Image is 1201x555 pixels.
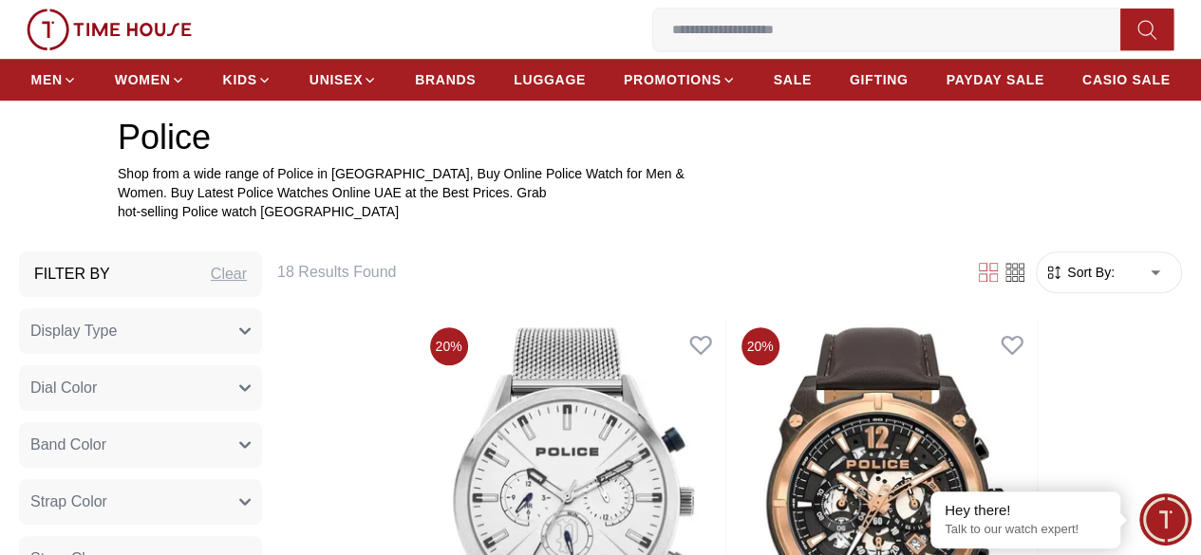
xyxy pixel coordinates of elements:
span: Shop from a wide range of Police in [GEOGRAPHIC_DATA], Buy Online Police Watch for Men & [118,166,685,181]
span: GIFTING [850,70,909,89]
a: BRANDS [415,63,476,97]
span: Women. Buy Latest Police Watches Online UAE at the Best Prices. Grab [118,185,546,200]
span: UNISEX [310,70,363,89]
span: PAYDAY SALE [946,70,1043,89]
span: 20 % [741,327,779,365]
span: CASIO SALE [1082,70,1171,89]
button: Dial Color [19,365,262,411]
img: ... [27,9,192,50]
h6: 18 Results Found [277,261,952,284]
span: SALE [774,70,812,89]
a: MEN [31,63,77,97]
a: SALE [774,63,812,97]
button: Band Color [19,422,262,468]
a: PAYDAY SALE [946,63,1043,97]
p: Talk to our watch expert! [945,522,1106,538]
span: WOMEN [115,70,171,89]
h3: Filter By [34,263,110,286]
span: PROMOTIONS [624,70,722,89]
a: GIFTING [850,63,909,97]
span: KIDS [223,70,257,89]
span: MEN [31,70,63,89]
span: 20 % [430,327,468,365]
span: Display Type [30,320,117,342]
h2: Police [118,119,1083,157]
div: Hey there! [945,501,1106,520]
span: hot-selling Police watch [GEOGRAPHIC_DATA] [118,204,399,219]
span: Sort By: [1063,263,1115,282]
a: PROMOTIONS [624,63,736,97]
div: Clear [211,263,247,286]
div: Chat Widget [1139,493,1192,546]
a: UNISEX [310,63,377,97]
span: Strap Color [30,490,107,513]
button: Strap Color [19,479,262,525]
span: LUGGAGE [514,70,586,89]
a: WOMEN [115,63,185,97]
span: Dial Color [30,377,97,399]
a: KIDS [223,63,272,97]
a: CASIO SALE [1082,63,1171,97]
span: BRANDS [415,70,476,89]
button: Sort By: [1044,263,1115,282]
span: Band Color [30,434,106,456]
a: LUGGAGE [514,63,586,97]
button: Display Type [19,308,262,354]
